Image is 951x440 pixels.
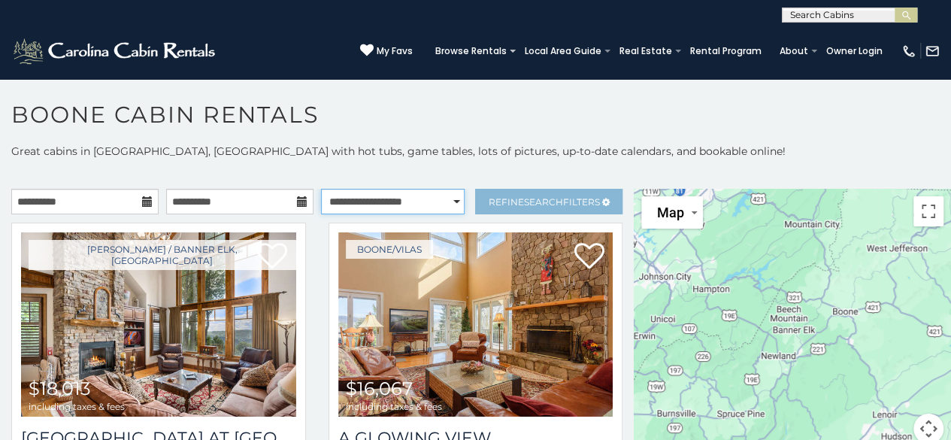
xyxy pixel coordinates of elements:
a: Rental Program [683,41,769,62]
a: About [772,41,816,62]
span: Search [524,196,563,208]
a: Browse Rentals [428,41,514,62]
span: including taxes & fees [346,402,442,411]
span: including taxes & fees [29,402,125,411]
span: $16,067 [346,378,413,399]
span: $18,013 [29,378,91,399]
img: Ridge Haven Lodge at Echota [21,232,296,417]
img: White-1-2.png [11,36,220,66]
button: Toggle fullscreen view [913,196,943,226]
a: Ridge Haven Lodge at Echota $18,013 including taxes & fees [21,232,296,417]
img: A Glowing View [338,232,613,417]
span: Map [656,205,683,220]
a: [PERSON_NAME] / Banner Elk, [GEOGRAPHIC_DATA] [29,240,296,270]
a: Owner Login [819,41,890,62]
a: Add to favorites [574,241,604,273]
a: Boone/Vilas [346,240,433,259]
a: My Favs [360,44,413,59]
img: phone-regular-white.png [901,44,916,59]
a: Real Estate [612,41,680,62]
a: RefineSearchFilters [475,189,622,214]
a: Local Area Guide [517,41,609,62]
img: mail-regular-white.png [925,44,940,59]
a: A Glowing View $16,067 including taxes & fees [338,232,613,417]
button: Change map style [641,196,703,229]
span: Refine Filters [489,196,600,208]
span: My Favs [377,44,413,58]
